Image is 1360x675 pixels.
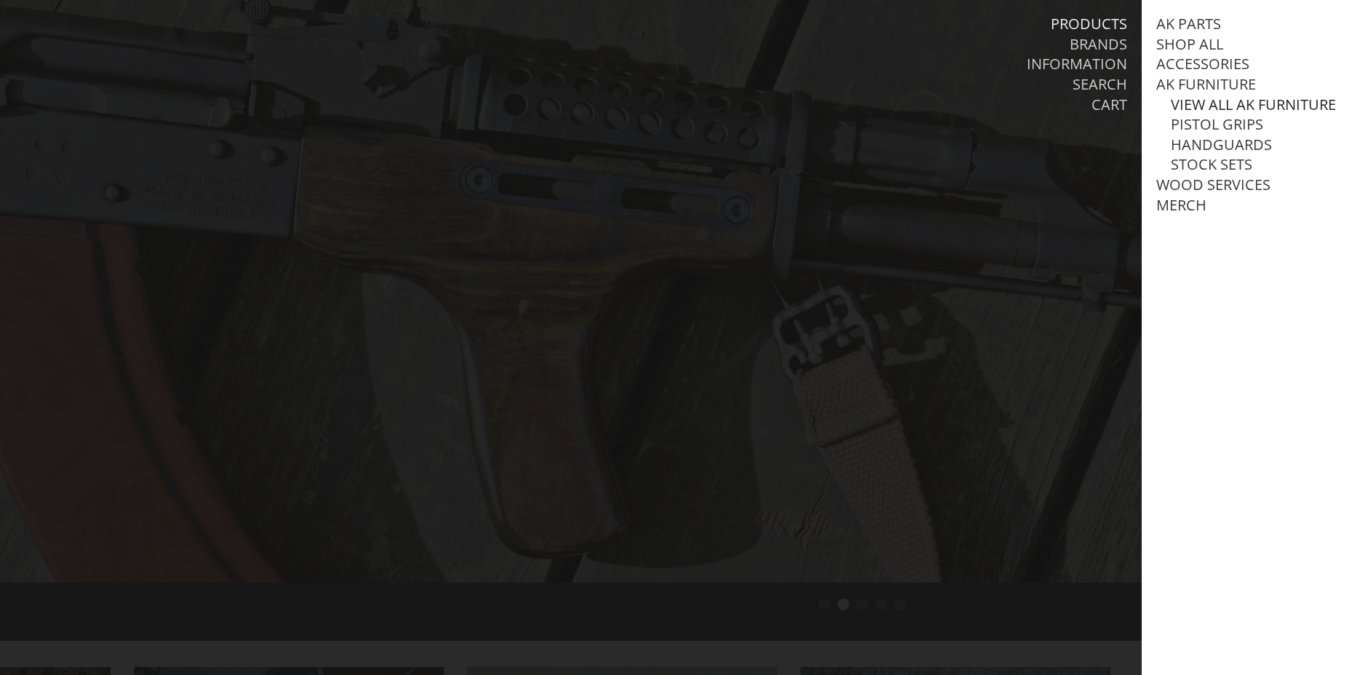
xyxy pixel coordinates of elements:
a: Cart [1091,95,1127,114]
a: Handguards [1171,135,1272,154]
a: Products [1051,15,1127,33]
a: Search [1073,75,1127,94]
a: Wood Services [1156,175,1270,194]
a: Accessories [1156,55,1249,74]
a: AK Furniture [1156,75,1256,94]
a: AK Parts [1156,15,1221,33]
a: Stock Sets [1171,155,1252,174]
a: Brands [1070,35,1127,54]
a: View all AK Furniture [1171,95,1336,114]
a: Information [1027,55,1127,74]
a: Merch [1156,196,1206,215]
a: Pistol Grips [1171,115,1263,134]
a: Shop All [1156,35,1223,54]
